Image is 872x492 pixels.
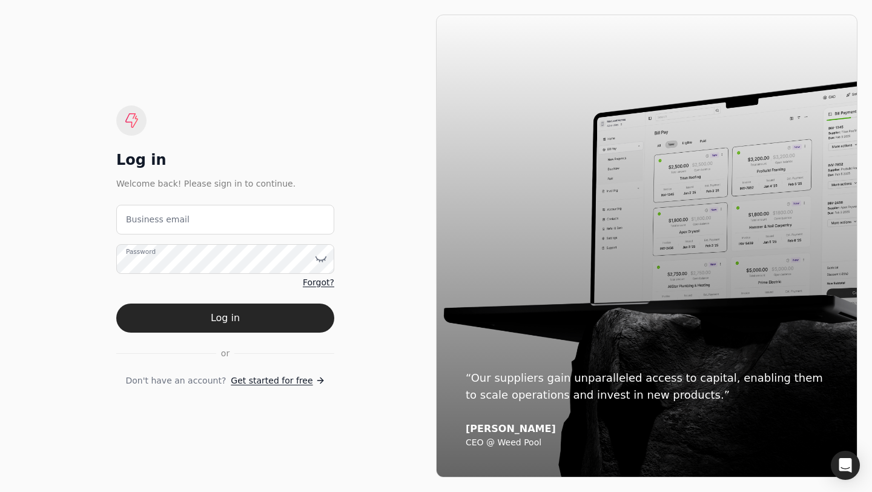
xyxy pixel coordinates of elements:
[466,370,828,404] div: “Our suppliers gain unparalleled access to capital, enabling them to scale operations and invest ...
[116,177,334,190] div: Welcome back! Please sign in to continue.
[231,374,325,387] a: Get started for free
[126,213,190,226] label: Business email
[116,304,334,333] button: Log in
[466,437,828,448] div: CEO @ Weed Pool
[221,347,230,360] span: or
[303,276,334,289] a: Forgot?
[466,423,828,435] div: [PERSON_NAME]
[831,451,860,480] div: Open Intercom Messenger
[126,247,156,256] label: Password
[116,150,334,170] div: Log in
[231,374,312,387] span: Get started for free
[125,374,226,387] span: Don't have an account?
